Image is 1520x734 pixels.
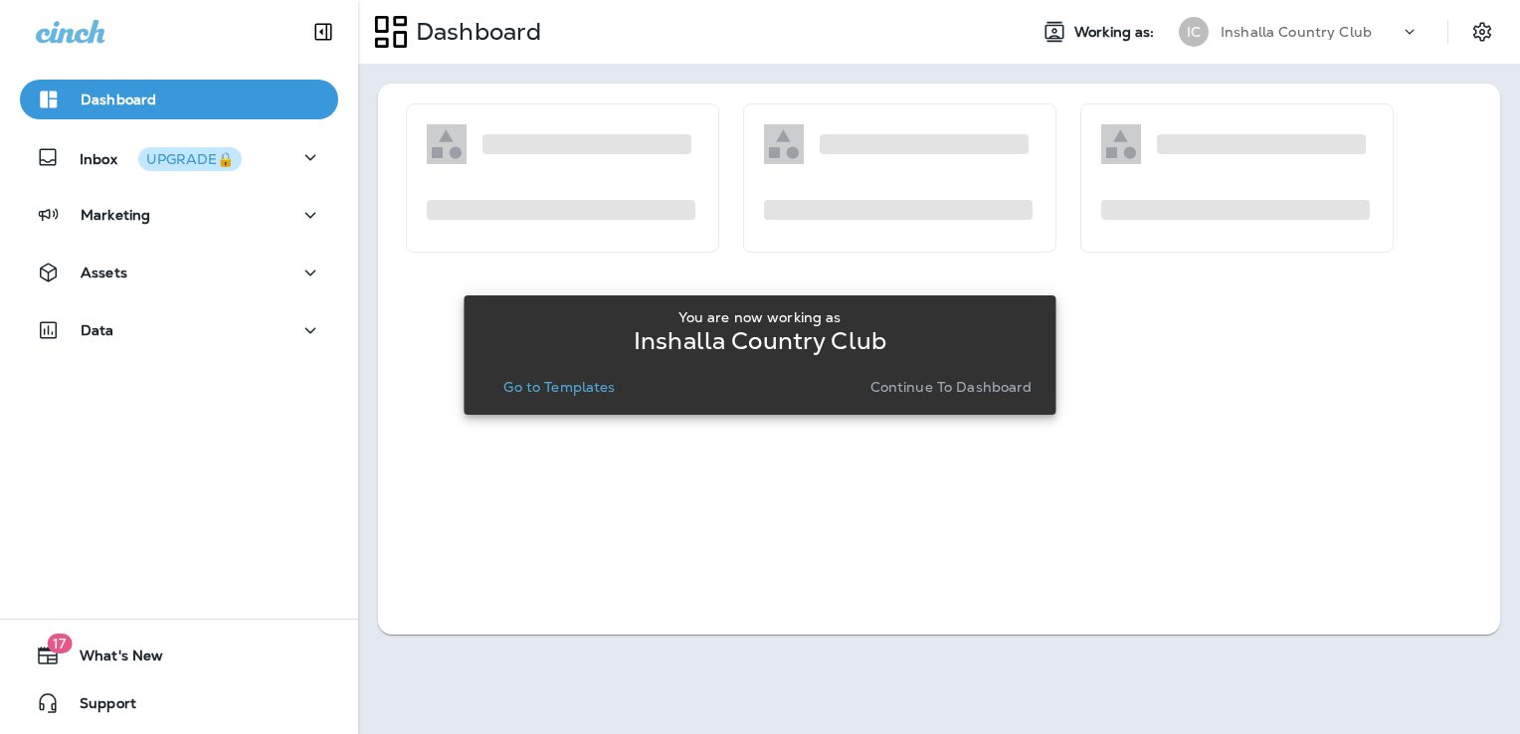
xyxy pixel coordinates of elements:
[138,147,242,171] button: UPGRADE🔒
[1221,24,1372,40] p: Inshalla Country Club
[1074,24,1159,41] span: Working as:
[81,92,156,107] p: Dashboard
[81,265,127,280] p: Assets
[20,137,338,177] button: InboxUPGRADE🔒
[20,636,338,675] button: 17What's New
[20,195,338,235] button: Marketing
[20,683,338,723] button: Support
[408,17,541,47] p: Dashboard
[81,207,150,223] p: Marketing
[295,12,351,52] button: Collapse Sidebar
[634,333,886,349] p: Inshalla Country Club
[678,309,841,325] p: You are now working as
[20,80,338,119] button: Dashboard
[503,379,615,395] p: Go to Templates
[1179,17,1209,47] div: IC
[862,373,1041,401] button: Continue to Dashboard
[870,379,1033,395] p: Continue to Dashboard
[146,152,234,166] div: UPGRADE🔒
[1464,14,1500,50] button: Settings
[80,147,242,168] p: Inbox
[495,373,623,401] button: Go to Templates
[81,322,114,338] p: Data
[47,634,72,653] span: 17
[60,647,163,671] span: What's New
[60,695,136,719] span: Support
[20,310,338,350] button: Data
[20,253,338,292] button: Assets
